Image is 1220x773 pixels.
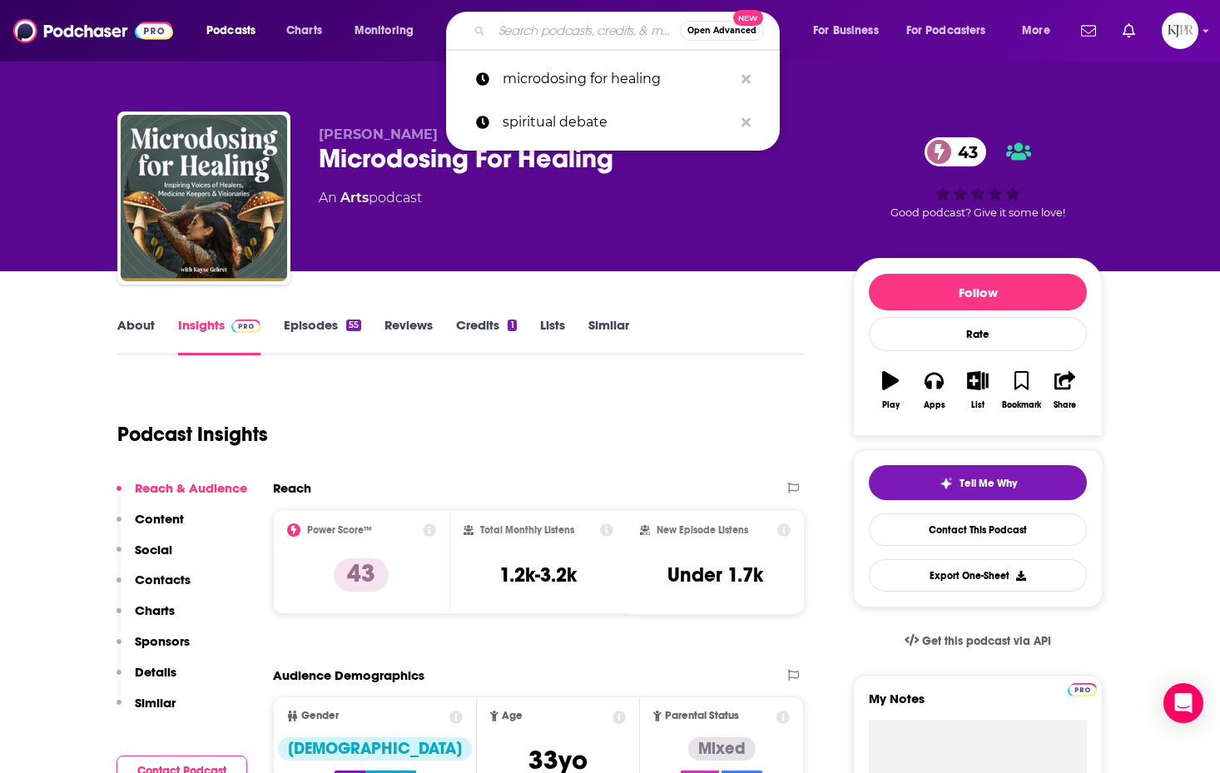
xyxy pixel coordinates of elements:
[319,188,422,208] div: An podcast
[960,477,1017,490] span: Tell Me Why
[912,360,955,420] button: Apps
[540,317,565,355] a: Lists
[999,360,1043,420] button: Bookmark
[13,15,173,47] img: Podchaser - Follow, Share and Rate Podcasts
[971,400,984,410] div: List
[1044,360,1087,420] button: Share
[480,524,574,536] h2: Total Monthly Listens
[688,737,756,761] div: Mixed
[1162,12,1198,49] button: Show profile menu
[869,559,1087,592] button: Export One-Sheet
[278,737,472,761] div: [DEMOGRAPHIC_DATA]
[135,695,176,711] p: Similar
[307,524,372,536] h2: Power Score™
[588,317,629,355] a: Similar
[1054,400,1076,410] div: Share
[503,57,733,101] p: microdosing for healing
[275,17,332,44] a: Charts
[890,206,1065,219] span: Good podcast? Give it some love!
[869,691,1087,720] label: My Notes
[895,17,1010,44] button: open menu
[301,711,339,721] span: Gender
[355,19,414,42] span: Monitoring
[499,562,577,587] h3: 1.2k-3.2k
[135,480,247,496] p: Reach & Audience
[178,317,260,355] a: InsightsPodchaser Pro
[446,57,780,101] a: microdosing for healing
[286,19,322,42] span: Charts
[508,320,516,331] div: 1
[502,711,523,721] span: Age
[922,634,1051,648] span: Get this podcast via API
[925,137,986,166] a: 43
[121,115,287,281] img: Microdosing For Healing
[135,511,184,527] p: Content
[1116,17,1142,45] a: Show notifications dropdown
[882,400,900,410] div: Play
[135,542,172,557] p: Social
[869,513,1087,546] a: Contact This Podcast
[117,542,172,572] button: Social
[340,190,369,206] a: Arts
[195,17,277,44] button: open menu
[462,12,796,50] div: Search podcasts, credits, & more...
[941,137,986,166] span: 43
[334,558,389,592] p: 43
[1163,683,1203,723] div: Open Intercom Messenger
[869,465,1087,500] button: tell me why sparkleTell Me Why
[117,480,247,511] button: Reach & Audience
[135,572,191,587] p: Contacts
[117,572,191,602] button: Contacts
[1002,400,1041,410] div: Bookmark
[384,317,433,355] a: Reviews
[869,274,1087,310] button: Follow
[346,320,361,331] div: 55
[117,664,176,695] button: Details
[117,422,268,447] h1: Podcast Insights
[733,10,763,26] span: New
[801,17,900,44] button: open menu
[1010,17,1071,44] button: open menu
[1162,12,1198,49] span: Logged in as KJPRpodcast
[117,511,184,542] button: Content
[687,27,756,35] span: Open Advanced
[135,602,175,618] p: Charts
[657,524,748,536] h2: New Episode Listens
[924,400,945,410] div: Apps
[906,19,986,42] span: For Podcasters
[446,101,780,144] a: spiritual debate
[680,21,764,41] button: Open AdvancedNew
[135,633,190,649] p: Sponsors
[667,562,763,587] h3: Under 1.7k
[117,695,176,726] button: Similar
[492,17,680,44] input: Search podcasts, credits, & more...
[853,126,1103,230] div: 43Good podcast? Give it some love!
[1068,683,1097,696] img: Podchaser Pro
[869,317,1087,351] div: Rate
[284,317,361,355] a: Episodes55
[1068,681,1097,696] a: Pro website
[813,19,879,42] span: For Business
[940,477,953,490] img: tell me why sparkle
[319,126,438,142] span: [PERSON_NAME]
[117,633,190,664] button: Sponsors
[1022,19,1050,42] span: More
[503,101,733,144] p: spiritual debate
[206,19,255,42] span: Podcasts
[343,17,435,44] button: open menu
[1074,17,1103,45] a: Show notifications dropdown
[956,360,999,420] button: List
[117,602,175,633] button: Charts
[231,320,260,333] img: Podchaser Pro
[117,317,155,355] a: About
[456,317,516,355] a: Credits1
[1162,12,1198,49] img: User Profile
[891,621,1064,662] a: Get this podcast via API
[273,480,311,496] h2: Reach
[869,360,912,420] button: Play
[665,711,739,721] span: Parental Status
[273,667,424,683] h2: Audience Demographics
[135,664,176,680] p: Details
